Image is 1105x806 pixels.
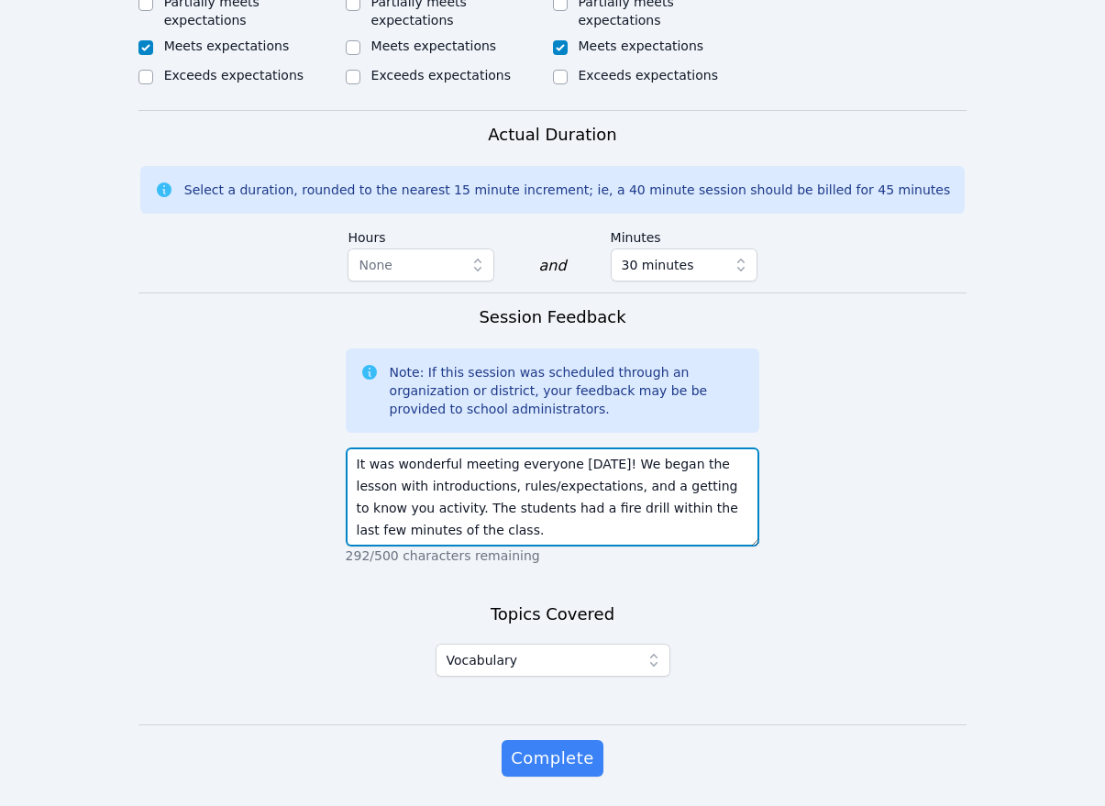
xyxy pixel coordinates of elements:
h3: Topics Covered [491,602,614,627]
textarea: It was wonderful meeting everyone [DATE]! We began the lesson with introductions, rules/expectati... [346,447,760,547]
label: Hours [348,221,494,248]
div: Note: If this session was scheduled through an organization or district, your feedback may be be ... [390,363,746,418]
h3: Session Feedback [479,304,625,330]
label: Meets expectations [579,39,704,53]
p: 292/500 characters remaining [346,547,760,565]
label: Exceeds expectations [579,68,718,83]
button: Complete [502,740,602,777]
span: Complete [511,745,593,771]
label: Meets expectations [371,39,497,53]
span: Vocabulary [447,649,518,671]
span: None [359,258,392,272]
span: 30 minutes [622,254,694,276]
h3: Actual Duration [488,122,616,148]
label: Meets expectations [164,39,290,53]
div: Select a duration, rounded to the nearest 15 minute increment; ie, a 40 minute session should be ... [184,181,950,199]
div: and [538,255,566,277]
button: None [348,248,494,282]
label: Exceeds expectations [164,68,304,83]
button: Vocabulary [436,644,670,677]
button: 30 minutes [611,248,757,282]
label: Exceeds expectations [371,68,511,83]
label: Minutes [611,221,757,248]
